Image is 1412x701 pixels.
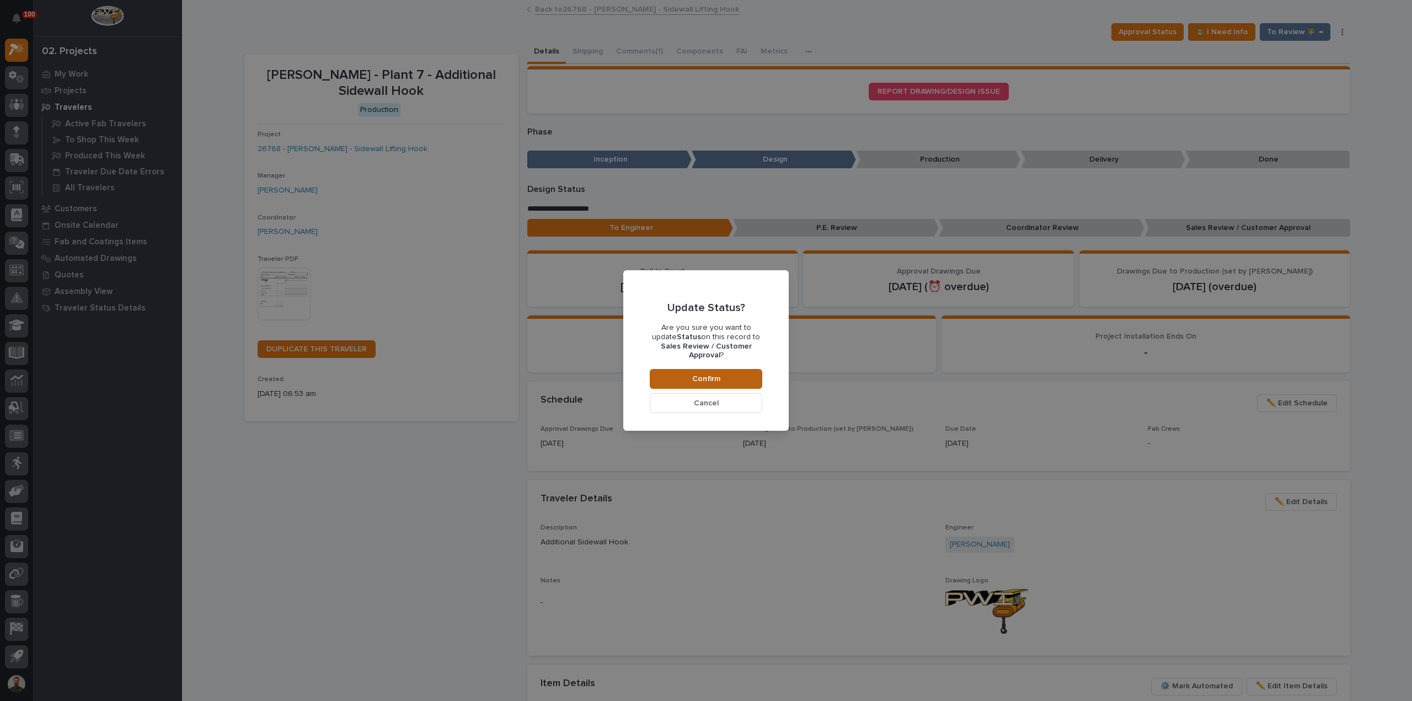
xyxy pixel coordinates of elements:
[661,343,752,360] b: Sales Review / Customer Approval
[650,369,762,389] button: Confirm
[650,323,762,360] p: Are you sure you want to update on this record to ?
[692,374,720,384] span: Confirm
[677,333,701,341] b: Status
[650,393,762,413] button: Cancel
[694,398,719,408] span: Cancel
[667,301,745,314] p: Update Status?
